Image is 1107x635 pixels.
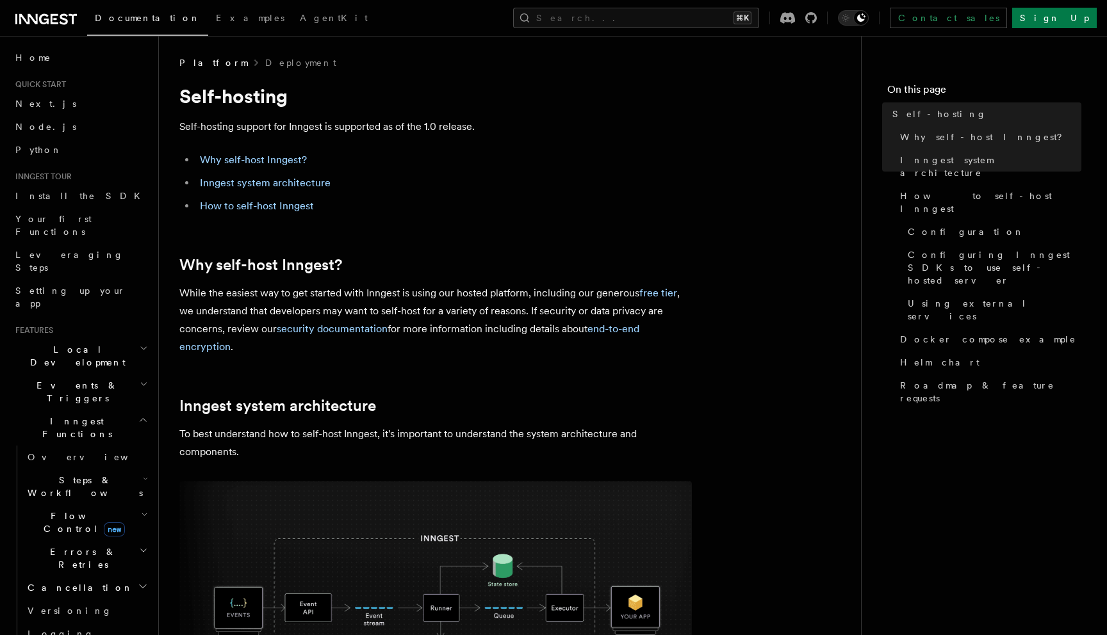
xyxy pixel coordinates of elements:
[179,256,342,274] a: Why self-host Inngest?
[10,138,151,161] a: Python
[10,415,138,440] span: Inngest Functions
[900,131,1071,143] span: Why self-host Inngest?
[10,410,151,446] button: Inngest Functions
[179,56,247,69] span: Platform
[10,279,151,315] a: Setting up your app
[104,522,125,536] span: new
[10,92,151,115] a: Next.js
[15,250,124,273] span: Leveraging Steps
[208,4,292,35] a: Examples
[28,452,160,462] span: Overview
[15,214,92,237] span: Your first Functions
[908,225,1024,238] span: Configuration
[292,4,375,35] a: AgentKit
[28,606,112,616] span: Versioning
[200,200,314,212] a: How to self-host Inngest
[900,154,1081,179] span: Inngest system architecture
[908,248,1081,287] span: Configuring Inngest SDKs to use self-hosted server
[10,207,151,243] a: Your first Functions
[265,56,336,69] a: Deployment
[10,243,151,279] a: Leveraging Steps
[200,154,307,166] a: Why self-host Inngest?
[10,379,140,405] span: Events & Triggers
[895,149,1081,184] a: Inngest system architecture
[895,328,1081,351] a: Docker compose example
[10,115,151,138] a: Node.js
[10,325,53,335] span: Features
[900,356,980,369] span: Helm chart
[22,474,143,499] span: Steps & Workflows
[513,8,759,28] button: Search...⌘K
[179,118,692,136] p: Self-hosting support for Inngest is supported as of the 1.0 release.
[15,191,148,201] span: Install the SDK
[890,8,1007,28] a: Contact sales
[900,379,1081,405] span: Roadmap & feature requests
[895,184,1081,220] a: How to self-host Inngest
[179,425,692,461] p: To best understand how to self-host Inngest, it's important to understand the system architecture...
[903,243,1081,292] a: Configuring Inngest SDKs to use self-hosted server
[895,374,1081,410] a: Roadmap & feature requests
[903,220,1081,243] a: Configuration
[179,84,692,108] h1: Self-hosting
[200,177,331,189] a: Inngest system architecture
[887,102,1081,125] a: Self-hosting
[900,333,1076,346] span: Docker compose example
[10,46,151,69] a: Home
[15,51,51,64] span: Home
[216,13,284,23] span: Examples
[895,351,1081,374] a: Helm chart
[900,189,1081,215] span: How to self-host Inngest
[1012,8,1097,28] a: Sign Up
[22,510,141,535] span: Flow Control
[179,397,376,415] a: Inngest system architecture
[10,343,140,369] span: Local Development
[87,4,208,36] a: Documentation
[639,287,677,299] a: free tier
[22,581,133,594] span: Cancellation
[22,576,151,599] button: Cancellation
[22,469,151,504] button: Steps & Workflows
[10,374,151,410] button: Events & Triggers
[895,125,1081,149] a: Why self-host Inngest?
[22,504,151,540] button: Flow Controlnew
[734,12,751,24] kbd: ⌘K
[95,13,201,23] span: Documentation
[892,108,987,120] span: Self-hosting
[887,82,1081,102] h4: On this page
[838,10,869,26] button: Toggle dark mode
[277,323,388,335] a: security documentation
[10,172,72,182] span: Inngest tour
[15,145,62,155] span: Python
[15,99,76,109] span: Next.js
[903,292,1081,328] a: Using external services
[22,446,151,469] a: Overview
[10,79,66,90] span: Quick start
[15,122,76,132] span: Node.js
[10,338,151,374] button: Local Development
[179,284,692,356] p: While the easiest way to get started with Inngest is using our hosted platform, including our gen...
[22,599,151,622] a: Versioning
[10,184,151,207] a: Install the SDK
[22,540,151,576] button: Errors & Retries
[908,297,1081,323] span: Using external services
[22,545,139,571] span: Errors & Retries
[15,285,126,309] span: Setting up your app
[300,13,368,23] span: AgentKit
